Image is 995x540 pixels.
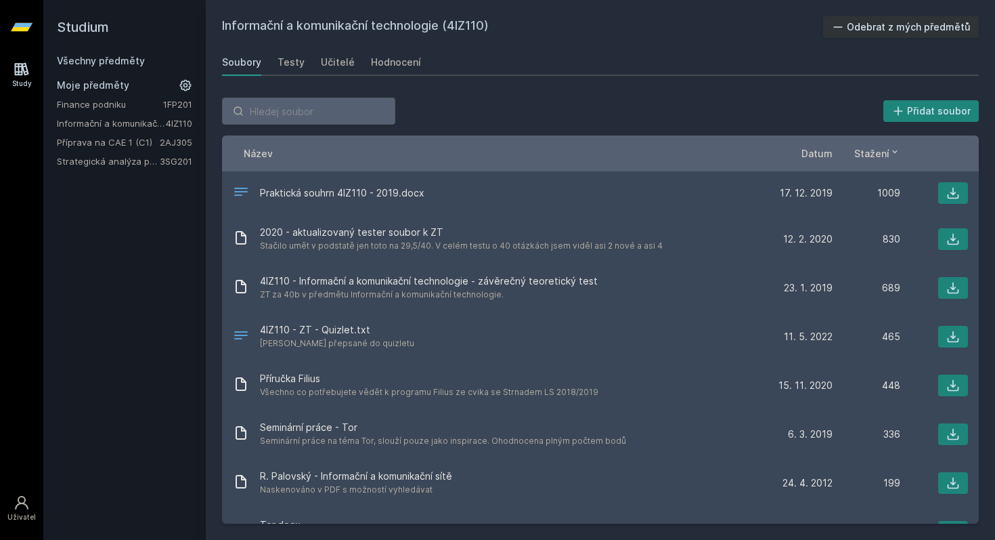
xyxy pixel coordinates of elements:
[780,186,833,200] span: 17. 12. 2019
[163,99,192,110] a: 1FP201
[57,136,160,149] a: Příprava na CAE 1 (C1)
[57,55,145,66] a: Všechny předměty
[12,79,32,89] div: Study
[244,146,273,161] button: Název
[222,49,261,76] a: Soubory
[260,386,598,399] span: Všechno co potřebujete vědět k programu Filius ze cvika se Strnadem LS 2018/2019
[260,323,414,337] span: 4IZ110 - ZT - Quizlet.txt
[833,232,900,246] div: 830
[788,428,833,441] span: 6. 3. 2019
[833,281,900,295] div: 689
[3,54,41,96] a: Study
[57,117,166,130] a: Informační a komunikační technologie
[854,146,900,161] button: Stažení
[57,154,160,168] a: Strategická analýza pro informatiky a statistiky
[57,79,129,92] span: Moje předměty
[222,16,823,38] h2: Informační a komunikační technologie (4IZ110)
[160,156,192,167] a: 3SG201
[260,274,598,288] span: 4IZ110 - Informační a komunikační technologie - závěrečný teoretický test
[278,56,305,69] div: Testy
[166,118,192,129] a: 4IZ110
[783,232,833,246] span: 12. 2. 2020
[260,434,626,448] span: Seminární práce na téma Tor, slouží pouze jako inspirace. Ohodnocena plným počtem bodů
[260,518,424,532] span: Tor.docx
[371,56,421,69] div: Hodnocení
[854,146,889,161] span: Stažení
[260,470,452,483] span: R. Palovský - Informační a komunikační sítě
[321,56,355,69] div: Učitelé
[278,49,305,76] a: Testy
[833,379,900,392] div: 448
[371,49,421,76] a: Hodnocení
[160,137,192,148] a: 2AJ305
[260,239,663,253] span: Stačilo umět v podstatě jen toto na 29,5/40. V celém testu o 40 otázkách jsem viděl asi 2 nové a ...
[823,16,979,38] button: Odebrat z mých předmětů
[3,488,41,529] a: Uživatel
[833,476,900,490] div: 199
[57,98,163,111] a: Finance podniku
[233,184,249,203] div: DOCX
[833,186,900,200] div: 1009
[222,56,261,69] div: Soubory
[782,476,833,490] span: 24. 4. 2012
[784,330,833,344] span: 11. 5. 2022
[801,146,833,161] button: Datum
[260,186,424,200] span: Praktická souhrn 4IZ110 - 2019.docx
[260,288,598,302] span: ZT za 40b v předmětu Informační a komunikační technologie.
[7,512,36,522] div: Uživatel
[778,379,833,392] span: 15. 11. 2020
[784,281,833,295] span: 23. 1. 2019
[260,226,663,239] span: 2020 - aktualizovaný tester soubor k ZT
[833,330,900,344] div: 465
[233,327,249,347] div: TXT
[833,428,900,441] div: 336
[260,372,598,386] span: Příručka Filius
[222,98,395,125] input: Hledej soubor
[883,100,979,122] button: Přidat soubor
[260,421,626,434] span: Seminární práce - Tor
[260,483,452,497] span: Naskenováno v PDF s možností vyhledávat
[321,49,355,76] a: Učitelé
[260,337,414,350] span: [PERSON_NAME] přepsané do quizletu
